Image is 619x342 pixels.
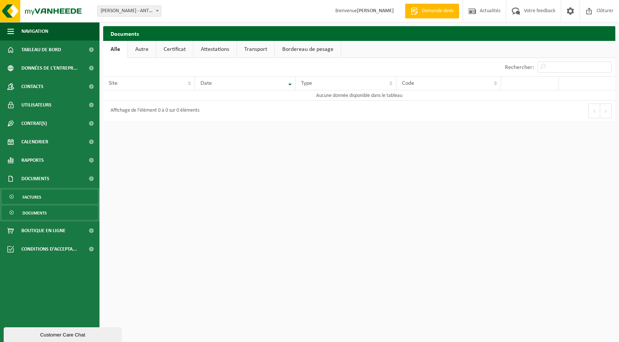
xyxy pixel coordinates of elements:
[21,240,77,258] span: Conditions d'accepta...
[4,326,123,342] iframe: chat widget
[505,64,534,70] label: Rechercher:
[22,206,47,220] span: Documents
[2,206,98,220] a: Documents
[21,114,47,133] span: Contrat(s)
[21,170,49,188] span: Documents
[420,7,455,15] span: Demande devis
[103,41,127,58] a: Alle
[21,22,48,41] span: Navigation
[98,6,161,16] span: LUC GILSOUL - ANTHEIT
[21,221,66,240] span: Boutique en ligne
[156,41,193,58] a: Certificat
[402,80,414,86] span: Code
[103,26,615,41] h2: Documents
[22,190,41,204] span: Factures
[600,104,612,118] button: Next
[237,41,274,58] a: Transport
[301,80,312,86] span: Type
[21,133,48,151] span: Calendrier
[21,59,78,77] span: Données de l'entrepr...
[128,41,156,58] a: Autre
[21,77,43,96] span: Contacts
[103,90,615,101] td: Aucune donnée disponible dans le tableau
[588,104,600,118] button: Previous
[97,6,161,17] span: LUC GILSOUL - ANTHEIT
[200,80,212,86] span: Date
[107,104,199,118] div: Affichage de l'élément 0 à 0 sur 0 éléments
[405,4,459,18] a: Demande devis
[193,41,237,58] a: Attestations
[21,151,44,170] span: Rapports
[275,41,341,58] a: Bordereau de pesage
[21,41,61,59] span: Tableau de bord
[109,80,118,86] span: Site
[21,96,52,114] span: Utilisateurs
[357,8,394,14] strong: [PERSON_NAME]
[2,190,98,204] a: Factures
